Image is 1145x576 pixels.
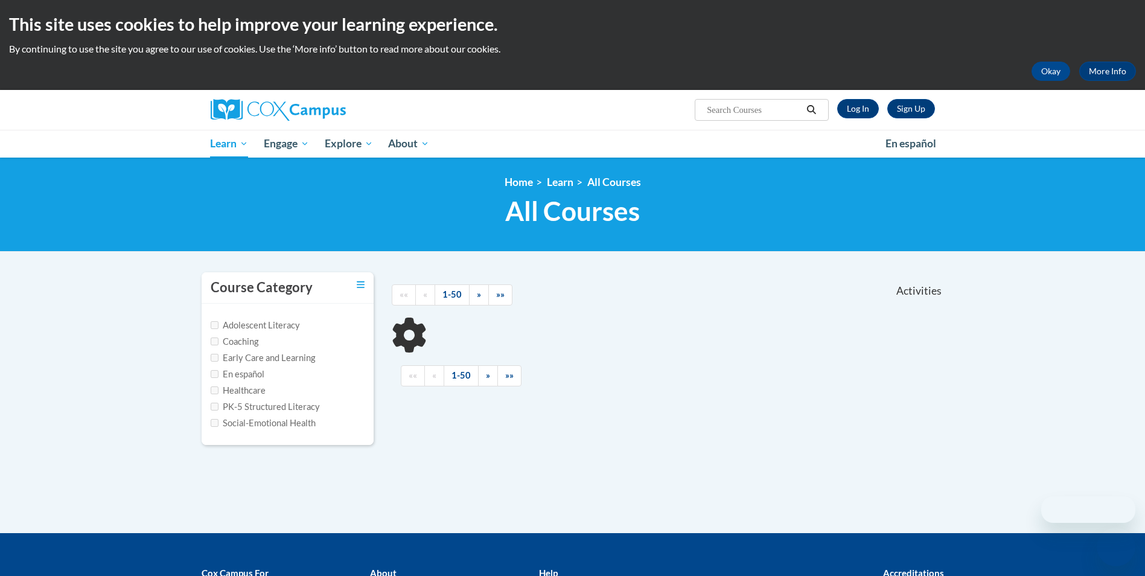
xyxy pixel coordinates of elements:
[264,136,309,151] span: Engage
[885,137,936,150] span: En español
[587,176,641,188] a: All Courses
[211,335,258,348] label: Coaching
[211,386,218,394] input: Checkbox for Options
[211,99,440,121] a: Cox Campus
[211,351,315,365] label: Early Care and Learning
[211,370,218,378] input: Checkbox for Options
[211,368,264,381] label: En español
[547,176,573,188] a: Learn
[878,131,944,156] a: En español
[1041,496,1135,523] iframe: Message from company
[256,130,317,158] a: Engage
[380,130,437,158] a: About
[505,195,640,227] span: All Courses
[802,103,820,117] button: Search
[211,354,218,362] input: Checkbox for Options
[211,338,218,345] input: Checkbox for Options
[211,321,218,329] input: Checkbox for Options
[203,130,257,158] a: Learn
[317,130,381,158] a: Explore
[469,284,489,306] a: Next
[887,99,935,118] a: Register
[193,130,953,158] div: Main menu
[211,400,320,414] label: PK-5 Structured Literacy
[211,319,300,332] label: Adolescent Literacy
[837,99,879,118] a: Log In
[423,289,427,299] span: «
[415,284,435,306] a: Previous
[388,136,429,151] span: About
[1097,528,1135,566] iframe: Button to launch messaging window
[497,365,521,386] a: End
[496,289,505,299] span: »»
[435,284,470,306] a: 1-50
[401,365,425,386] a: Begining
[1032,62,1070,81] button: Okay
[424,365,444,386] a: Previous
[400,289,408,299] span: ««
[357,278,365,292] a: Toggle collapse
[444,365,479,386] a: 1-50
[9,42,1136,56] p: By continuing to use the site you agree to our use of cookies. Use the ‘More info’ button to read...
[392,284,416,306] a: Begining
[477,289,481,299] span: »
[505,176,533,188] a: Home
[706,103,802,117] input: Search Courses
[211,417,316,430] label: Social-Emotional Health
[505,370,514,380] span: »»
[211,99,346,121] img: Cox Campus
[211,419,218,427] input: Checkbox for Options
[211,384,266,397] label: Healthcare
[478,365,498,386] a: Next
[432,370,436,380] span: «
[488,284,512,306] a: End
[211,278,313,297] h3: Course Category
[1079,62,1136,81] a: More Info
[409,370,417,380] span: ««
[210,136,248,151] span: Learn
[9,12,1136,36] h2: This site uses cookies to help improve your learning experience.
[896,284,942,298] span: Activities
[486,370,490,380] span: »
[211,403,218,411] input: Checkbox for Options
[325,136,373,151] span: Explore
